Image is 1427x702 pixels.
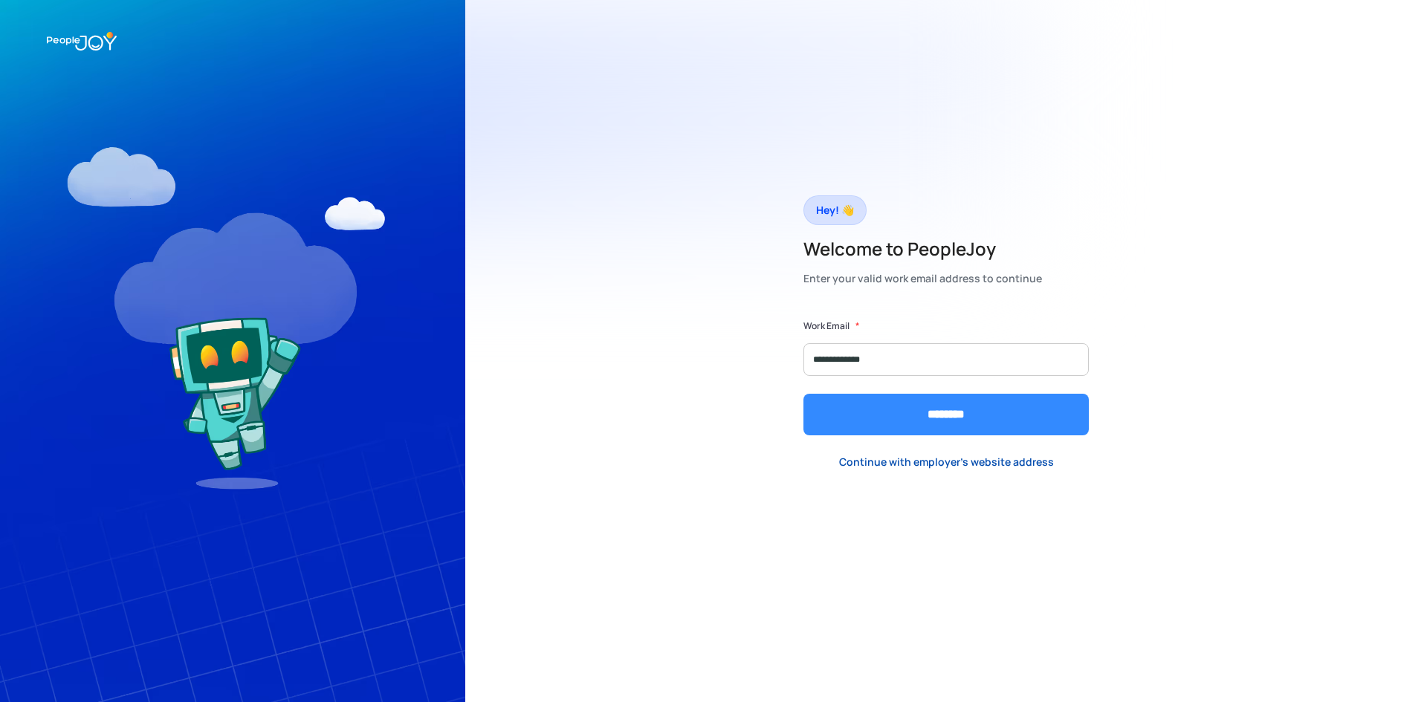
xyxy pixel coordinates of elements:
[839,455,1054,469] div: Continue with employer's website address
[803,319,1089,435] form: Form
[816,200,854,221] div: Hey! 👋
[803,319,850,334] label: Work Email
[803,237,1042,261] h2: Welcome to PeopleJoy
[803,268,1042,289] div: Enter your valid work email address to continue
[827,446,1066,477] a: Continue with employer's website address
